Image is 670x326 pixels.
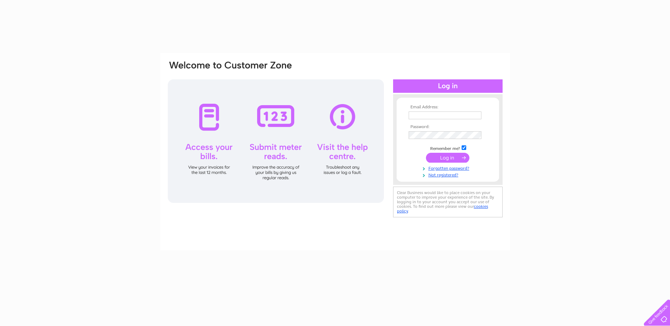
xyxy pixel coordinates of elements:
[393,187,503,217] div: Clear Business would like to place cookies on your computer to improve your experience of the sit...
[407,105,489,110] th: Email Address:
[409,171,489,178] a: Not registered?
[397,204,488,213] a: cookies policy
[407,125,489,129] th: Password:
[409,164,489,171] a: Forgotten password?
[407,144,489,151] td: Remember me?
[426,153,469,163] input: Submit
